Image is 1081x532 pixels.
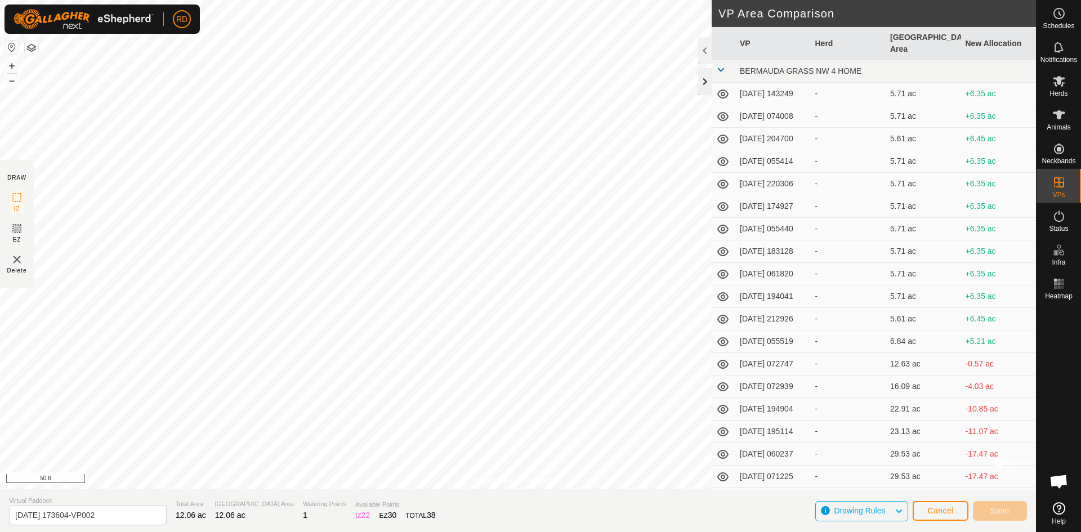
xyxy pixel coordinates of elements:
[961,150,1037,173] td: +6.35 ac
[1047,124,1071,131] span: Animals
[303,511,307,520] span: 1
[961,375,1037,398] td: -4.03 ac
[886,421,961,443] td: 23.13 ac
[815,336,882,347] div: -
[1049,90,1067,97] span: Herds
[474,475,516,485] a: Privacy Policy
[427,511,436,520] span: 38
[735,218,811,240] td: [DATE] 055440
[815,358,882,370] div: -
[815,448,882,460] div: -
[14,9,154,29] img: Gallagher Logo
[815,88,882,100] div: -
[1042,158,1075,164] span: Neckbands
[379,509,396,521] div: EZ
[886,83,961,105] td: 5.71 ac
[961,263,1037,285] td: +6.35 ac
[361,511,370,520] span: 22
[735,398,811,421] td: [DATE] 194904
[1052,191,1065,198] span: VPs
[961,285,1037,308] td: +6.35 ac
[886,466,961,488] td: 29.53 ac
[735,330,811,353] td: [DATE] 055519
[886,218,961,240] td: 5.71 ac
[961,83,1037,105] td: +6.35 ac
[5,41,19,54] button: Reset Map
[961,466,1037,488] td: -17.47 ac
[815,426,882,437] div: -
[735,443,811,466] td: [DATE] 060237
[215,499,294,509] span: [GEOGRAPHIC_DATA] Area
[961,443,1037,466] td: -17.47 ac
[961,128,1037,150] td: +6.45 ac
[886,27,961,60] th: [GEOGRAPHIC_DATA] Area
[886,263,961,285] td: 5.71 ac
[886,398,961,421] td: 22.91 ac
[355,500,435,509] span: Available Points
[1040,56,1077,63] span: Notifications
[961,218,1037,240] td: +6.35 ac
[811,27,886,60] th: Herd
[886,488,961,511] td: 30.02 ac
[961,398,1037,421] td: -10.85 ac
[529,475,562,485] a: Contact Us
[1049,225,1068,232] span: Status
[961,105,1037,128] td: +6.35 ac
[927,506,954,515] span: Cancel
[815,268,882,280] div: -
[886,128,961,150] td: 5.61 ac
[815,155,882,167] div: -
[834,506,885,515] span: Drawing Rules
[961,27,1037,60] th: New Allocation
[961,488,1037,511] td: -17.96 ac
[176,14,187,25] span: RD
[7,266,27,275] span: Delete
[5,74,19,87] button: –
[815,178,882,190] div: -
[10,253,24,266] img: VP
[735,263,811,285] td: [DATE] 061820
[886,195,961,218] td: 5.71 ac
[735,195,811,218] td: [DATE] 174927
[355,509,370,521] div: IZ
[913,501,968,521] button: Cancel
[886,173,961,195] td: 5.71 ac
[886,375,961,398] td: 16.09 ac
[886,330,961,353] td: 6.84 ac
[735,466,811,488] td: [DATE] 071225
[735,240,811,263] td: [DATE] 183128
[815,403,882,415] div: -
[815,133,882,145] div: -
[886,443,961,466] td: 29.53 ac
[886,105,961,128] td: 5.71 ac
[735,128,811,150] td: [DATE] 204700
[176,511,206,520] span: 12.06 ac
[886,308,961,330] td: 5.61 ac
[388,511,397,520] span: 30
[1045,293,1073,299] span: Heatmap
[735,375,811,398] td: [DATE] 072939
[9,496,167,506] span: Virtual Paddock
[740,66,861,75] span: BERMAUDA GRASS NW 4 HOME
[735,285,811,308] td: [DATE] 194041
[735,353,811,375] td: [DATE] 072747
[886,353,961,375] td: 12.63 ac
[961,173,1037,195] td: +6.35 ac
[735,83,811,105] td: [DATE] 143249
[7,173,26,182] div: DRAW
[886,285,961,308] td: 5.71 ac
[990,506,1009,515] span: Save
[5,59,19,73] button: +
[1042,464,1076,498] a: Open chat
[25,41,38,55] button: Map Layers
[735,488,811,511] td: [DATE] 055505
[815,290,882,302] div: -
[815,200,882,212] div: -
[405,509,435,521] div: TOTAL
[961,353,1037,375] td: -0.57 ac
[961,240,1037,263] td: +6.35 ac
[886,240,961,263] td: 5.71 ac
[735,105,811,128] td: [DATE] 074008
[14,204,20,213] span: IZ
[961,421,1037,443] td: -11.07 ac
